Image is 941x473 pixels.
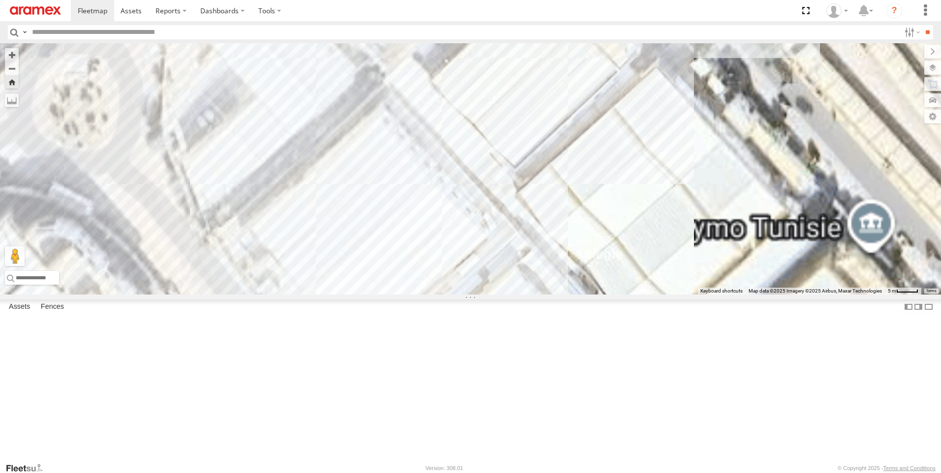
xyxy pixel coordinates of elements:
[10,6,61,15] img: aramex-logo.svg
[5,75,19,89] button: Zoom Home
[823,3,851,18] div: Houssem Darouiche
[924,299,934,314] label: Hide Summary Table
[885,288,921,295] button: Map Scale: 5 m per 41 pixels
[913,299,923,314] label: Dock Summary Table to the Right
[426,465,463,471] div: Version: 308.01
[5,246,25,266] button: Drag Pegman onto the map to open Street View
[749,288,882,294] span: Map data ©2025 Imagery ©2025 Airbus, Maxar Technologies
[5,61,19,75] button: Zoom out
[5,93,19,107] label: Measure
[888,288,896,294] span: 5 m
[926,289,937,293] a: Terms (opens in new tab)
[883,465,936,471] a: Terms and Conditions
[886,3,902,19] i: ?
[901,25,922,39] label: Search Filter Options
[904,299,913,314] label: Dock Summary Table to the Left
[5,48,19,61] button: Zoom in
[4,300,35,314] label: Assets
[5,463,51,473] a: Visit our Website
[700,288,743,295] button: Keyboard shortcuts
[838,465,936,471] div: © Copyright 2025 -
[924,110,941,123] label: Map Settings
[36,300,69,314] label: Fences
[21,25,29,39] label: Search Query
